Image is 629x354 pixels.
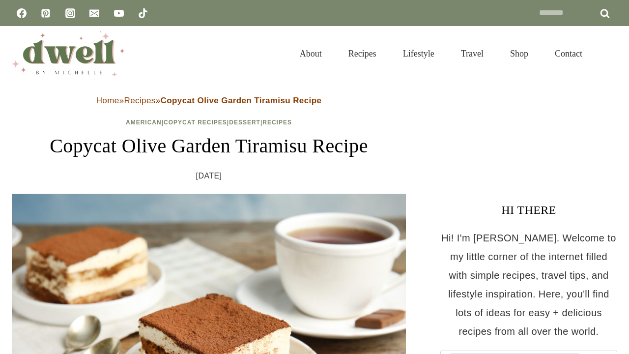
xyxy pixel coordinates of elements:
time: [DATE] [196,169,222,183]
a: TikTok [133,3,153,23]
a: Contact [542,36,596,71]
strong: Copycat Olive Garden Tiramisu Recipe [161,96,322,105]
button: View Search Form [600,45,617,62]
span: | | | [126,119,292,126]
a: American [126,119,162,126]
a: YouTube [109,3,129,23]
a: Recipes [335,36,390,71]
a: Dessert [229,119,260,126]
a: Lifestyle [390,36,448,71]
a: Copycat Recipes [164,119,227,126]
span: » » [96,96,322,105]
h1: Copycat Olive Garden Tiramisu Recipe [12,131,406,161]
nav: Primary Navigation [286,36,596,71]
a: About [286,36,335,71]
a: Home [96,96,119,105]
a: Facebook [12,3,31,23]
a: Pinterest [36,3,56,23]
a: Email [85,3,104,23]
a: Travel [448,36,497,71]
a: Recipes [262,119,292,126]
a: Recipes [124,96,155,105]
h3: HI THERE [440,201,617,219]
a: Instagram [60,3,80,23]
p: Hi! I'm [PERSON_NAME]. Welcome to my little corner of the internet filled with simple recipes, tr... [440,229,617,341]
a: Shop [497,36,542,71]
img: DWELL by michelle [12,31,125,76]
